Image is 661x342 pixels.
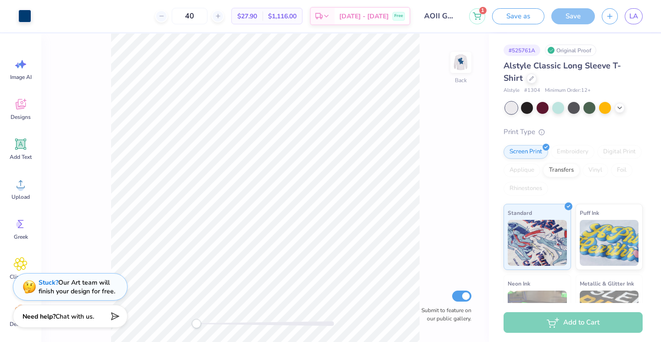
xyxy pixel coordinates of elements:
span: 1 [479,7,487,14]
div: Digital Print [597,145,642,159]
img: Puff Ink [580,220,639,266]
a: LA [625,8,643,24]
div: Original Proof [545,45,596,56]
div: Our Art team will finish your design for free. [39,278,115,296]
button: 1 [469,8,485,24]
span: Upload [11,193,30,201]
span: # 1304 [524,87,540,95]
span: Puff Ink [580,208,599,218]
span: Neon Ink [508,279,530,288]
span: Chat with us. [56,312,94,321]
div: Rhinestones [504,182,548,196]
span: Designs [11,113,31,121]
label: Submit to feature on our public gallery. [416,306,471,323]
span: Minimum Order: 12 + [545,87,591,95]
div: Screen Print [504,145,548,159]
div: Accessibility label [192,319,201,328]
div: Foil [611,163,633,177]
img: Neon Ink [508,291,567,336]
div: Transfers [543,163,580,177]
img: Standard [508,220,567,266]
span: Decorate [10,320,32,328]
span: LA [629,11,638,22]
strong: Need help? [22,312,56,321]
div: # 525761A [504,45,540,56]
span: [DATE] - [DATE] [339,11,389,21]
span: Greek [14,233,28,241]
div: Embroidery [551,145,594,159]
button: Save as [492,8,544,24]
span: Free [394,13,403,19]
input: Untitled Design [417,7,462,25]
span: Image AI [10,73,32,81]
div: Vinyl [583,163,608,177]
span: $1,116.00 [268,11,297,21]
input: – – [172,8,207,24]
span: Alstyle Classic Long Sleeve T-Shirt [504,60,621,84]
div: Print Type [504,127,643,137]
span: Clipart & logos [6,273,36,288]
div: Applique [504,163,540,177]
strong: Stuck? [39,278,58,287]
img: Metallic & Glitter Ink [580,291,639,336]
span: Metallic & Glitter Ink [580,279,634,288]
span: Alstyle [504,87,520,95]
span: Standard [508,208,532,218]
span: $27.90 [237,11,257,21]
img: Back [452,53,470,72]
span: Add Text [10,153,32,161]
div: Back [455,76,467,84]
